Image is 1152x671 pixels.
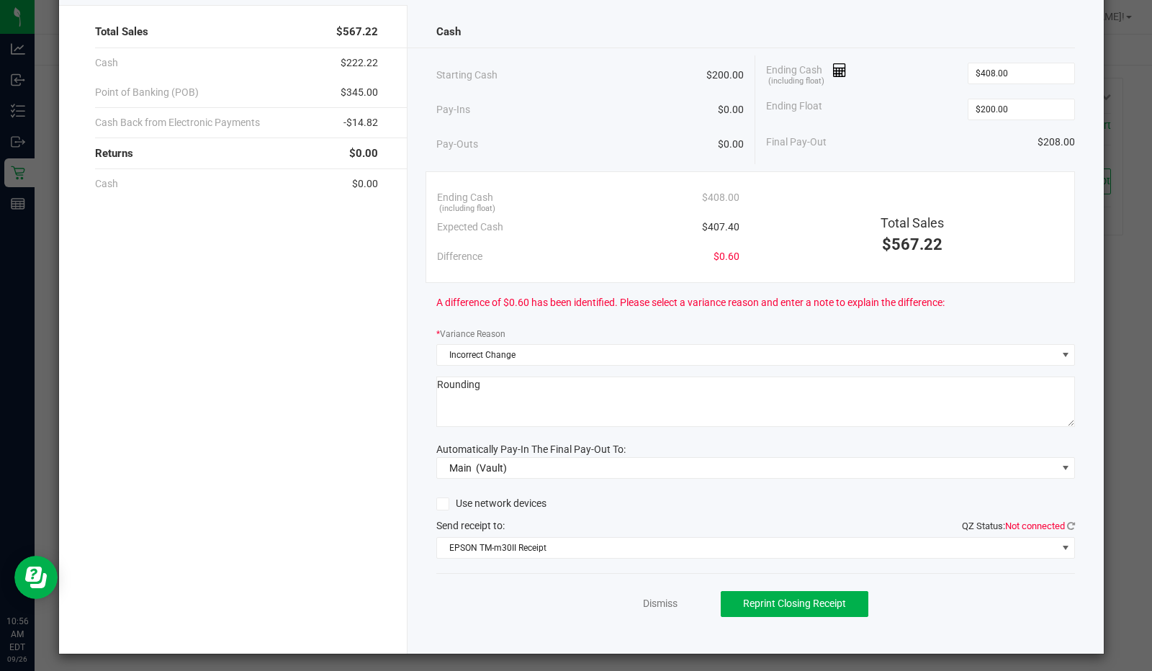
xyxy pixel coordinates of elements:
[95,115,260,130] span: Cash Back from Electronic Payments
[882,235,942,253] span: $567.22
[436,496,546,511] label: Use network devices
[95,176,118,192] span: Cash
[718,137,744,152] span: $0.00
[14,556,58,599] iframe: Resource center
[352,176,378,192] span: $0.00
[95,138,378,169] div: Returns
[643,596,678,611] a: Dismiss
[436,295,945,310] span: A difference of $0.60 has been identified. Please select a variance reason and enter a note to ex...
[476,462,507,474] span: (Vault)
[718,102,744,117] span: $0.00
[437,538,1057,558] span: EPSON TM-m30II Receipt
[436,68,498,83] span: Starting Cash
[336,24,378,40] span: $567.22
[437,345,1057,365] span: Incorrect Change
[436,137,478,152] span: Pay-Outs
[95,85,199,100] span: Point of Banking (POB)
[437,249,482,264] span: Difference
[766,135,827,150] span: Final Pay-Out
[766,99,822,120] span: Ending Float
[437,190,493,205] span: Ending Cash
[702,190,739,205] span: $408.00
[768,76,824,88] span: (including float)
[1038,135,1075,150] span: $208.00
[341,85,378,100] span: $345.00
[706,68,744,83] span: $200.00
[341,55,378,71] span: $222.22
[714,249,739,264] span: $0.60
[436,520,505,531] span: Send receipt to:
[436,24,461,40] span: Cash
[436,102,470,117] span: Pay-Ins
[436,328,505,341] label: Variance Reason
[766,63,847,84] span: Ending Cash
[1005,521,1065,531] span: Not connected
[343,115,378,130] span: -$14.82
[449,462,472,474] span: Main
[436,443,626,455] span: Automatically Pay-In The Final Pay-Out To:
[437,220,503,235] span: Expected Cash
[962,521,1075,531] span: QZ Status:
[721,591,868,617] button: Reprint Closing Receipt
[702,220,739,235] span: $407.40
[95,24,148,40] span: Total Sales
[349,145,378,162] span: $0.00
[743,598,846,609] span: Reprint Closing Receipt
[881,215,944,230] span: Total Sales
[439,203,495,215] span: (including float)
[95,55,118,71] span: Cash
